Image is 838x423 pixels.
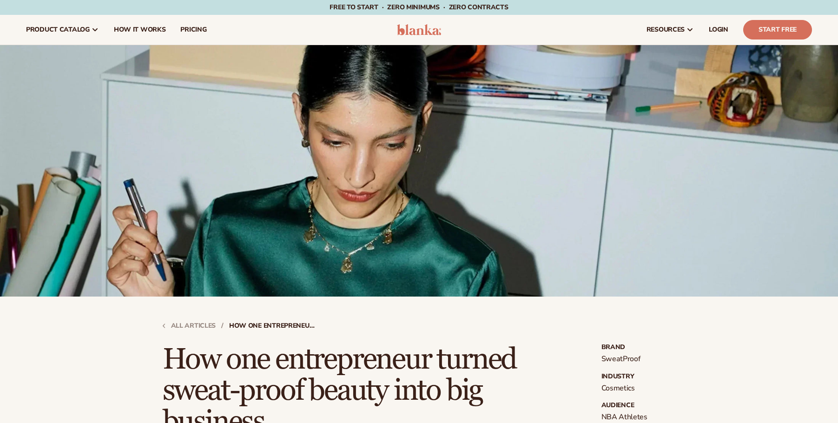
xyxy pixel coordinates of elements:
span: Free to start · ZERO minimums · ZERO contracts [330,3,508,12]
strong: Brand [601,344,676,350]
a: LOGIN [701,15,736,45]
a: How It Works [106,15,173,45]
p: SweatProof [601,354,676,364]
a: product catalog [19,15,106,45]
p: Cosmetics [601,383,676,393]
strong: Audience [601,402,676,409]
span: resources [647,26,685,33]
span: LOGIN [709,26,728,33]
a: Start Free [743,20,812,40]
span: pricing [180,26,206,33]
span: product catalog [26,26,90,33]
a: All articles [163,323,216,329]
strong: / [221,323,224,329]
a: resources [639,15,701,45]
a: pricing [173,15,214,45]
span: How It Works [114,26,166,33]
p: NBA Athletes [601,412,676,422]
strong: How one entrepreneur turned sweat-proof beauty into big business [229,323,317,329]
img: logo [397,24,441,35]
strong: Industry [601,373,676,380]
